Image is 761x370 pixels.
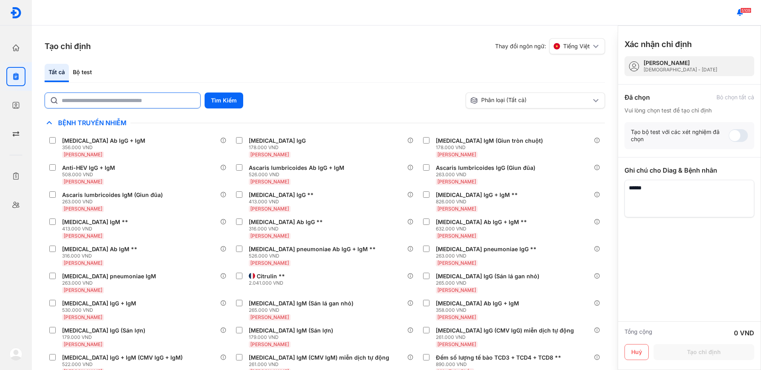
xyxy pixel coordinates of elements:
[62,361,186,368] div: 522.000 VND
[62,300,136,307] div: [MEDICAL_DATA] IgG + IgM
[249,280,288,286] div: 2.041.000 VND
[62,164,115,171] div: Anti-HEV IgG + IgM
[437,179,476,185] span: [PERSON_NAME]
[54,119,131,127] span: Bệnh Truyền Nhiễm
[249,334,336,340] div: 179.000 VND
[436,307,522,313] div: 358.000 VND
[250,233,289,239] span: [PERSON_NAME]
[62,171,118,178] div: 508.000 VND
[62,334,148,340] div: 179.000 VND
[249,171,347,178] div: 526.000 VND
[734,328,754,338] div: 0 VND
[249,327,333,334] div: [MEDICAL_DATA] IgM (Sán lợn)
[62,218,128,226] div: [MEDICAL_DATA] IgM **
[249,354,389,361] div: [MEDICAL_DATA] IgM (CMV IgM) miễn dịch tự động
[436,144,546,151] div: 178.000 VND
[249,164,344,171] div: Ascaris lumbricoides Ab IgG + IgM
[563,43,590,50] span: Tiếng Việt
[69,64,96,82] div: Bộ test
[45,41,91,52] h3: Tạo chỉ định
[249,300,353,307] div: [MEDICAL_DATA] IgM (Sán lá gan nhỏ)
[62,354,183,361] div: [MEDICAL_DATA] IgG + IgM (CMV IgG + IgM)
[250,314,289,320] span: [PERSON_NAME]
[62,307,139,313] div: 530.000 VND
[644,59,717,67] div: [PERSON_NAME]
[250,179,289,185] span: [PERSON_NAME]
[495,38,605,54] div: Thay đổi ngôn ngữ:
[437,206,476,212] span: [PERSON_NAME]
[257,273,285,280] div: Citrulin **
[64,287,102,293] span: [PERSON_NAME]
[64,233,102,239] span: [PERSON_NAME]
[62,144,148,151] div: 356.000 VND
[249,218,323,226] div: [MEDICAL_DATA] Ab IgG **
[624,107,754,114] div: Vui lòng chọn test để tạo chỉ định
[64,260,102,266] span: [PERSON_NAME]
[64,152,102,157] span: [PERSON_NAME]
[436,327,574,334] div: [MEDICAL_DATA] IgG (CMV IgG) miễn dịch tự động
[740,8,751,13] span: 5109
[624,92,650,102] div: Đã chọn
[62,273,156,280] div: [MEDICAL_DATA] pneumoniae IgM
[62,191,163,199] div: Ascaris lumbricoides IgM (Giun đũa)
[436,218,527,226] div: [MEDICAL_DATA] Ab IgG + IgM **
[62,199,166,205] div: 263.000 VND
[62,226,131,232] div: 413.000 VND
[249,144,309,151] div: 178.000 VND
[436,137,543,144] div: [MEDICAL_DATA] IgM (Giun tròn chuột)
[64,179,102,185] span: [PERSON_NAME]
[45,64,69,82] div: Tất cả
[436,273,539,280] div: [MEDICAL_DATA] IgG (Sán lá gan nhỏ)
[716,94,754,101] div: Bỏ chọn tất cả
[624,165,754,175] div: Ghi chú cho Diag & Bệnh nhân
[436,164,535,171] div: Ascaris lumbricoides IgG (Giun đũa)
[249,246,376,253] div: [MEDICAL_DATA] pneumoniae Ab IgG + IgM **
[249,307,357,313] div: 265.000 VND
[250,341,289,347] span: [PERSON_NAME]
[436,253,540,259] div: 263.000 VND
[10,348,22,360] img: logo
[205,92,243,108] button: Tìm Kiếm
[437,260,476,266] span: [PERSON_NAME]
[624,328,652,338] div: Tổng cộng
[644,67,717,73] div: [DEMOGRAPHIC_DATA] - [DATE]
[470,96,591,104] div: Phân loại (Tất cả)
[249,137,306,144] div: [MEDICAL_DATA] IgG
[64,341,102,347] span: [PERSON_NAME]
[437,314,476,320] span: [PERSON_NAME]
[62,137,145,144] div: [MEDICAL_DATA] Ab IgG + IgM
[249,226,326,232] div: 316.000 VND
[436,361,564,368] div: 890.000 VND
[249,361,392,368] div: 261.000 VND
[62,280,159,286] div: 263.000 VND
[436,171,539,178] div: 263.000 VND
[437,152,476,157] span: [PERSON_NAME]
[62,246,137,253] div: [MEDICAL_DATA] Ab IgM **
[249,253,379,259] div: 526.000 VND
[250,260,289,266] span: [PERSON_NAME]
[436,300,519,307] div: [MEDICAL_DATA] Ab IgG + IgM
[624,344,649,360] button: Huỷ
[10,7,22,19] img: logo
[64,314,102,320] span: [PERSON_NAME]
[436,191,518,199] div: [MEDICAL_DATA] IgG + IgM **
[436,280,542,286] div: 265.000 VND
[249,199,317,205] div: 413.000 VND
[654,344,754,360] button: Tạo chỉ định
[436,246,537,253] div: [MEDICAL_DATA] pneumoniae IgG **
[436,199,521,205] div: 826.000 VND
[436,334,577,340] div: 261.000 VND
[624,39,692,50] h3: Xác nhận chỉ định
[62,253,140,259] div: 316.000 VND
[437,287,476,293] span: [PERSON_NAME]
[62,327,145,334] div: [MEDICAL_DATA] IgG (Sán lợn)
[250,206,289,212] span: [PERSON_NAME]
[436,354,561,361] div: Đếm số lượng tế bào TCD3 + TCD4 + TCD8 **
[436,226,530,232] div: 632.000 VND
[437,233,476,239] span: [PERSON_NAME]
[631,128,729,143] div: Tạo bộ test với các xét nghiệm đã chọn
[250,152,289,157] span: [PERSON_NAME]
[249,191,314,199] div: [MEDICAL_DATA] IgG **
[437,341,476,347] span: [PERSON_NAME]
[64,206,102,212] span: [PERSON_NAME]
